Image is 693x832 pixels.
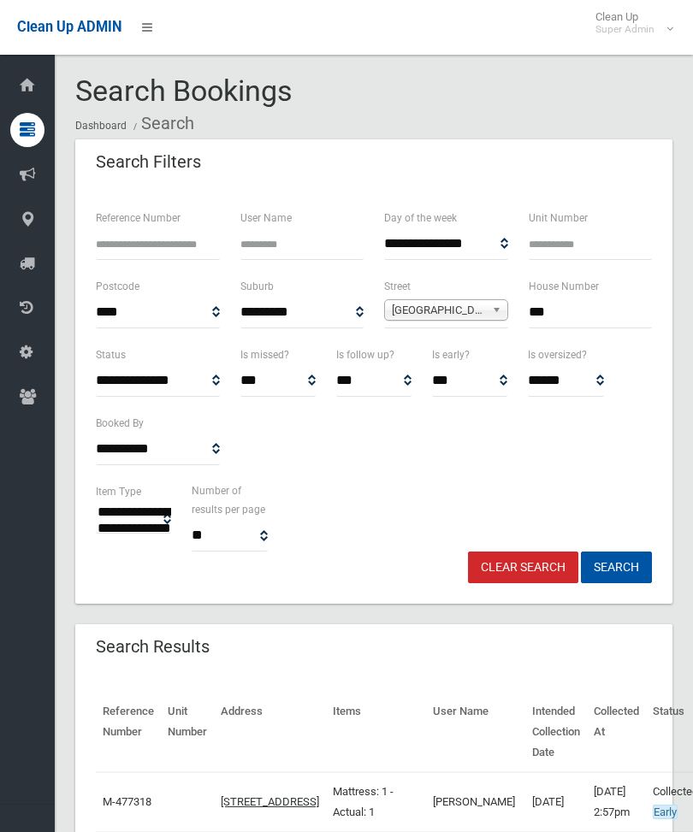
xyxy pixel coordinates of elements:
[96,414,144,433] label: Booked By
[581,552,652,583] button: Search
[392,300,485,321] span: [GEOGRAPHIC_DATA] (BANKSTOWN 2200)
[384,209,457,227] label: Day of the week
[96,482,141,501] label: Item Type
[96,277,139,296] label: Postcode
[595,23,654,36] small: Super Admin
[17,19,121,35] span: Clean Up ADMIN
[384,277,411,296] label: Street
[653,805,678,819] span: Early
[192,481,267,519] label: Number of results per page
[161,693,214,772] th: Unit Number
[103,795,151,808] a: M-477318
[336,345,394,364] label: Is follow up?
[587,10,672,36] span: Clean Up
[129,108,194,139] li: Search
[528,345,587,364] label: Is oversized?
[468,552,578,583] a: Clear Search
[525,772,587,832] td: [DATE]
[240,209,292,227] label: User Name
[240,277,274,296] label: Suburb
[587,772,646,832] td: [DATE] 2:57pm
[326,693,426,772] th: Items
[240,345,289,364] label: Is missed?
[432,345,470,364] label: Is early?
[587,693,646,772] th: Collected At
[214,693,326,772] th: Address
[75,630,230,664] header: Search Results
[426,772,525,832] td: [PERSON_NAME]
[75,145,222,179] header: Search Filters
[96,693,161,772] th: Reference Number
[426,693,525,772] th: User Name
[96,209,181,227] label: Reference Number
[75,120,127,132] a: Dashboard
[96,345,126,364] label: Status
[75,74,293,108] span: Search Bookings
[529,209,588,227] label: Unit Number
[221,795,319,808] a: [STREET_ADDRESS]
[525,693,587,772] th: Intended Collection Date
[529,277,599,296] label: House Number
[326,772,426,832] td: Mattress: 1 - Actual: 1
